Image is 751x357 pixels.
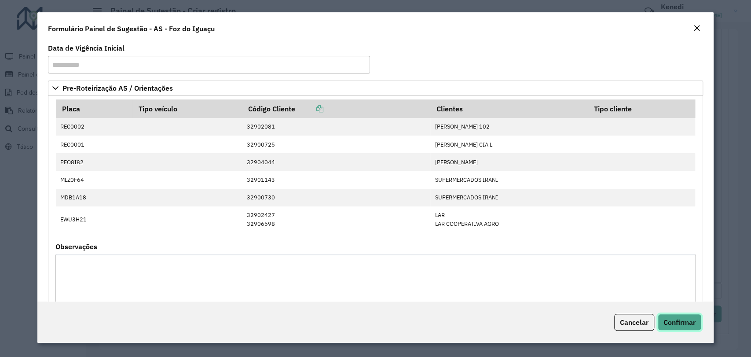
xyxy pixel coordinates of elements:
td: MDB1A18 [56,189,133,206]
th: Código Cliente [242,99,430,118]
td: [PERSON_NAME] 102 [430,118,588,136]
a: Pre-Roteirização AS / Orientações [48,81,703,96]
a: Copiar [295,104,323,113]
td: [PERSON_NAME] CIA L [430,136,588,153]
label: Data de Vigência Inicial [48,43,125,53]
td: REC0001 [56,136,133,153]
span: Cancelar [620,318,648,327]
em: Fechar [693,25,700,32]
label: Observações [55,241,97,252]
td: 32904044 [242,153,430,171]
td: 32902081 [242,118,430,136]
td: [PERSON_NAME] [430,153,588,171]
span: Confirmar [663,318,696,327]
td: MLZ0F64 [56,171,133,188]
td: EWU3H21 [56,206,133,232]
button: Cancelar [614,314,654,331]
td: SUPERMERCADOS IRANI [430,189,588,206]
td: 32901143 [242,171,430,188]
td: 32900730 [242,189,430,206]
button: Close [691,23,703,34]
td: LAR LAR COOPERATIVA AGRO [430,206,588,232]
td: 32902427 32906598 [242,206,430,232]
td: 32900725 [242,136,430,153]
button: Confirmar [658,314,701,331]
th: Tipo veículo [132,99,242,118]
th: Clientes [430,99,588,118]
h4: Formulário Painel de Sugestão - AS - Foz do Iguaçu [48,23,215,34]
td: PFO8I82 [56,153,133,171]
td: REC0002 [56,118,133,136]
div: Pre-Roteirização AS / Orientações [48,96,703,340]
span: Pre-Roteirização AS / Orientações [62,85,173,92]
td: SUPERMERCADOS IRANI [430,171,588,188]
th: Placa [56,99,133,118]
th: Tipo cliente [588,99,695,118]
